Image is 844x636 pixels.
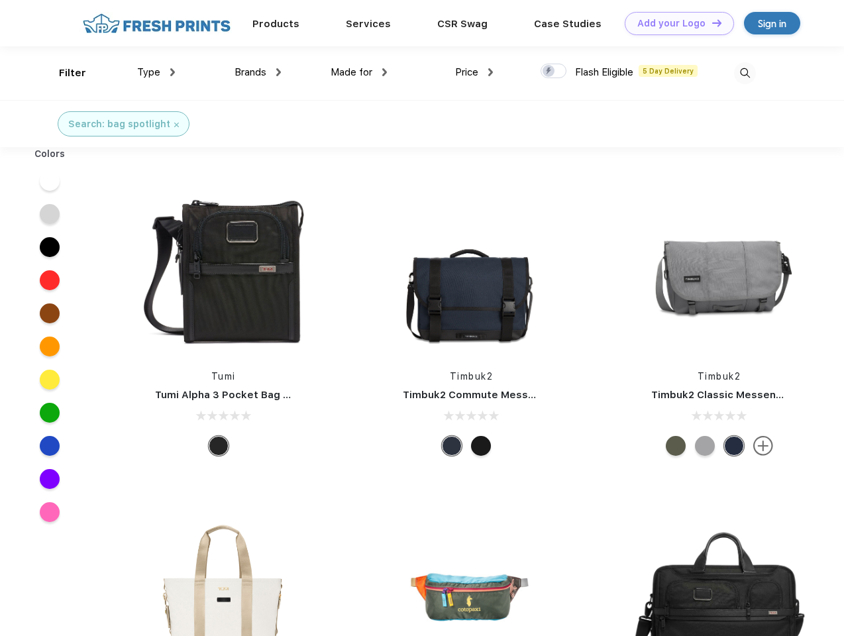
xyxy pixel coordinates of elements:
[695,436,715,456] div: Eco Rind Pop
[639,65,698,77] span: 5 Day Delivery
[403,389,580,401] a: Timbuk2 Commute Messenger Bag
[442,436,462,456] div: Eco Nautical
[209,436,229,456] div: Black
[734,62,756,84] img: desktop_search.svg
[170,68,175,76] img: dropdown.png
[637,18,706,29] div: Add your Logo
[276,68,281,76] img: dropdown.png
[383,180,559,356] img: func=resize&h=266
[631,180,808,356] img: func=resize&h=266
[135,180,311,356] img: func=resize&h=266
[724,436,744,456] div: Eco Nautical
[174,123,179,127] img: filter_cancel.svg
[331,66,372,78] span: Made for
[575,66,633,78] span: Flash Eligible
[252,18,299,30] a: Products
[471,436,491,456] div: Eco Black
[651,389,816,401] a: Timbuk2 Classic Messenger Bag
[235,66,266,78] span: Brands
[59,66,86,81] div: Filter
[25,147,76,161] div: Colors
[211,371,236,382] a: Tumi
[450,371,494,382] a: Timbuk2
[666,436,686,456] div: Eco Army
[753,436,773,456] img: more.svg
[698,371,741,382] a: Timbuk2
[79,12,235,35] img: fo%20logo%202.webp
[155,389,310,401] a: Tumi Alpha 3 Pocket Bag Small
[758,16,786,31] div: Sign in
[68,117,170,131] div: Search: bag spotlight
[744,12,800,34] a: Sign in
[455,66,478,78] span: Price
[382,68,387,76] img: dropdown.png
[488,68,493,76] img: dropdown.png
[137,66,160,78] span: Type
[712,19,721,26] img: DT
